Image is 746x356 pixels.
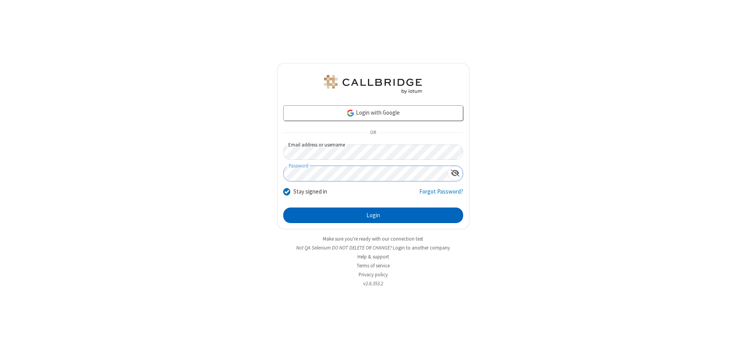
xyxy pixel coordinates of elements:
input: Email address or username [283,145,463,160]
img: QA Selenium DO NOT DELETE OR CHANGE [322,75,424,94]
a: Terms of service [357,262,390,269]
img: google-icon.png [346,109,355,117]
label: Stay signed in [293,187,327,196]
input: Password [284,166,448,181]
a: Forgot Password? [419,187,463,202]
li: v2.6.353.2 [277,280,469,287]
div: Show password [448,166,463,180]
iframe: Chat [727,336,740,351]
a: Privacy policy [359,271,388,278]
a: Make sure you're ready with our connection test [323,236,423,242]
a: Help & support [357,253,389,260]
button: Login to another company [393,244,450,251]
a: Login with Google [283,105,463,121]
li: Not QA Selenium DO NOT DELETE OR CHANGE? [277,244,469,251]
span: OR [367,127,379,138]
button: Login [283,208,463,223]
